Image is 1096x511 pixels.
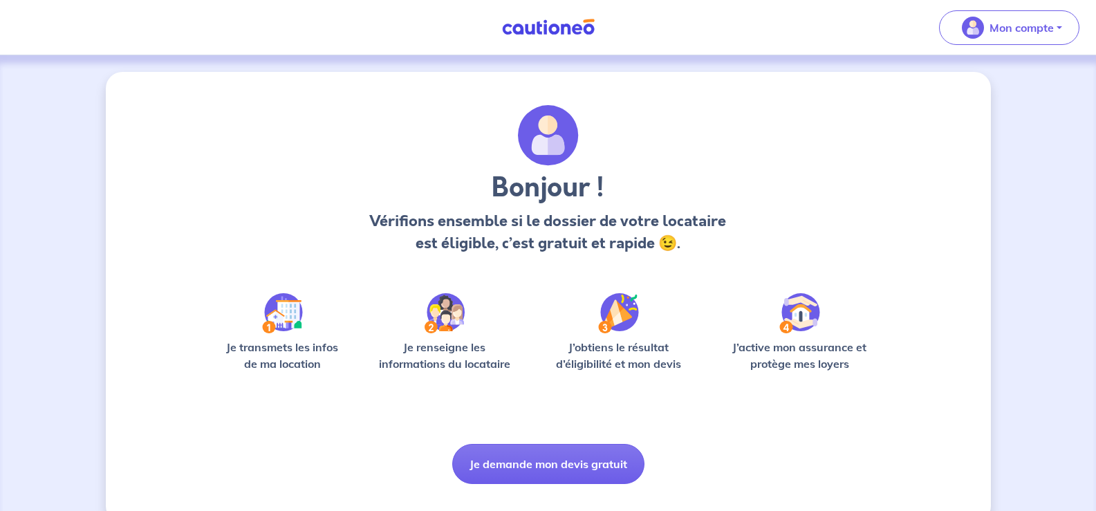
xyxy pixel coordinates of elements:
[598,293,639,333] img: /static/f3e743aab9439237c3e2196e4328bba9/Step-3.svg
[541,339,697,372] p: J’obtiens le résultat d’éligibilité et mon devis
[962,17,984,39] img: illu_account_valid_menu.svg
[518,105,579,166] img: archivate
[425,293,465,333] img: /static/c0a346edaed446bb123850d2d04ad552/Step-2.svg
[216,339,349,372] p: Je transmets les infos de ma location
[262,293,303,333] img: /static/90a569abe86eec82015bcaae536bd8e6/Step-1.svg
[990,19,1054,36] p: Mon compte
[496,19,600,36] img: Cautioneo
[452,444,644,484] button: Je demande mon devis gratuit
[371,339,519,372] p: Je renseigne les informations du locataire
[366,171,730,205] h3: Bonjour !
[939,10,1079,45] button: illu_account_valid_menu.svgMon compte
[366,210,730,254] p: Vérifions ensemble si le dossier de votre locataire est éligible, c’est gratuit et rapide 😉.
[779,293,820,333] img: /static/bfff1cf634d835d9112899e6a3df1a5d/Step-4.svg
[719,339,880,372] p: J’active mon assurance et protège mes loyers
